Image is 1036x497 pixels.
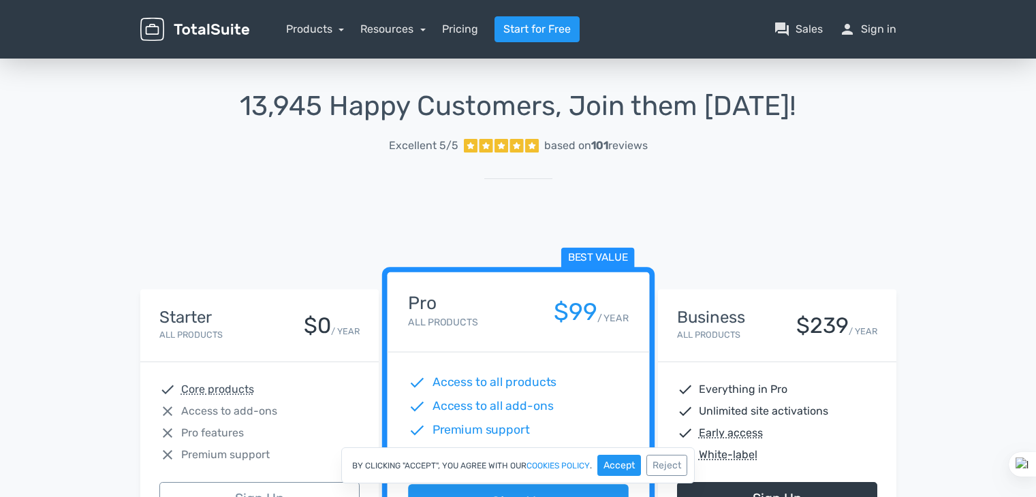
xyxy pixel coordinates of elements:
[699,403,828,419] span: Unlimited site activations
[140,91,896,121] h1: 13,945 Happy Customers, Join them [DATE]!
[341,447,695,483] div: By clicking "Accept", you agree with our .
[774,21,790,37] span: question_answer
[646,455,687,476] button: Reject
[286,22,345,35] a: Products
[408,317,477,328] small: All Products
[527,462,590,470] a: cookies policy
[442,21,478,37] a: Pricing
[389,138,458,154] span: Excellent 5/5
[553,299,597,325] div: $99
[495,16,580,42] a: Start for Free
[181,403,277,419] span: Access to add-ons
[597,455,641,476] button: Accept
[181,381,254,398] abbr: Core products
[159,308,223,326] h4: Starter
[159,381,176,398] span: check
[159,330,223,340] small: All Products
[408,374,426,391] span: check
[699,381,787,398] span: Everything in Pro
[140,18,249,42] img: TotalSuite for WordPress
[839,21,856,37] span: person
[677,403,693,419] span: check
[432,398,553,415] span: Access to all add-ons
[677,381,693,398] span: check
[432,445,521,463] span: 1 Site activation
[159,425,176,441] span: close
[181,425,244,441] span: Pro features
[591,139,608,152] strong: 101
[699,425,763,441] abbr: Early access
[408,445,426,463] span: check
[774,21,823,37] a: question_answerSales
[561,248,634,269] span: Best value
[159,403,176,419] span: close
[304,314,331,338] div: $0
[839,21,896,37] a: personSign in
[597,311,628,325] small: / YEAR
[677,425,693,441] span: check
[408,421,426,439] span: check
[544,138,648,154] div: based on reviews
[677,308,745,326] h4: Business
[331,325,360,338] small: / YEAR
[677,330,740,340] small: All Products
[432,374,556,391] span: Access to all products
[408,293,477,313] h4: Pro
[849,325,877,338] small: / YEAR
[432,421,529,439] span: Premium support
[360,22,426,35] a: Resources
[140,132,896,159] a: Excellent 5/5 based on101reviews
[408,398,426,415] span: check
[796,314,849,338] div: $239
